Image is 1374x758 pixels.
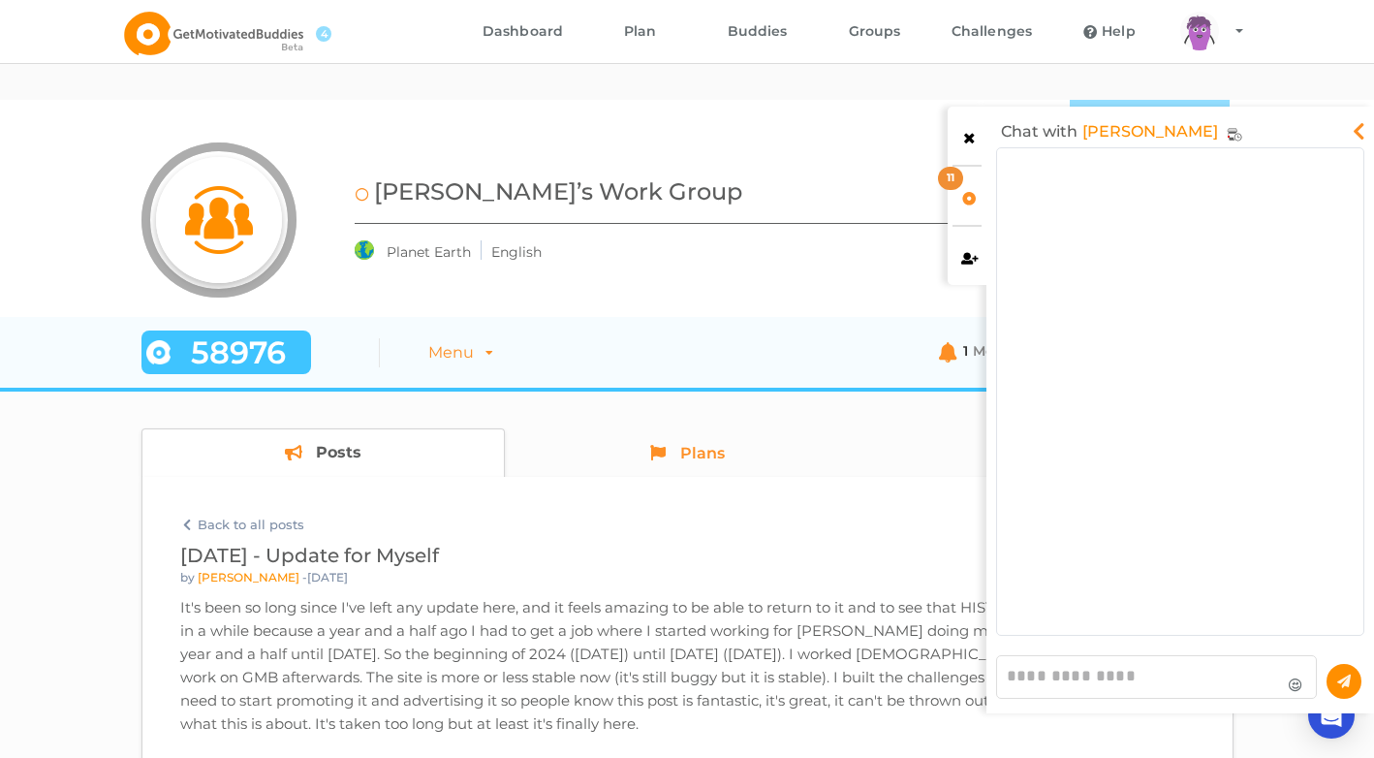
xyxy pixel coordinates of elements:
[316,445,361,460] span: Posts
[1308,692,1355,739] div: Open Intercom Messenger
[1082,116,1218,147] a: [PERSON_NAME]
[156,157,282,283] img: icon
[171,343,305,363] span: 58976
[198,570,299,584] a: [PERSON_NAME]
[963,342,968,360] span: 1
[973,342,1033,360] span: Member
[491,240,542,270] div: English
[1070,100,1230,133] a: Invite a friend
[387,240,471,270] p: Planet Earth
[180,544,439,567] span: [DATE] - Update for Myself
[355,174,742,209] div: [PERSON_NAME]’s Work Group
[180,515,1195,534] div: Back to all posts
[428,343,474,363] div: Menu
[316,26,331,42] span: 4
[180,569,439,586] div: by - [DATE]
[680,446,725,461] span: Plans
[180,596,1195,736] p: It's been so long since I've left any update here, and it feels amazing to be able to return to i...
[938,167,963,190] div: 11
[1001,116,1230,147] div: Chat with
